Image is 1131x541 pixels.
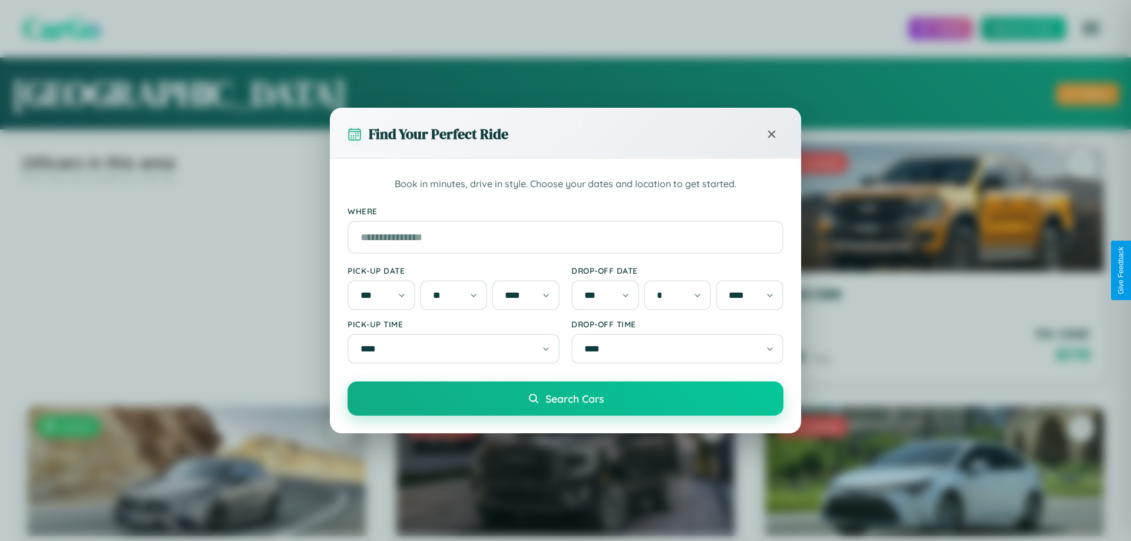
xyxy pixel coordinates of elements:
p: Book in minutes, drive in style. Choose your dates and location to get started. [348,177,783,192]
span: Search Cars [545,392,604,405]
label: Pick-up Date [348,265,560,276]
label: Where [348,206,783,216]
label: Drop-off Time [571,319,783,329]
label: Pick-up Time [348,319,560,329]
h3: Find Your Perfect Ride [369,124,508,144]
button: Search Cars [348,381,783,416]
label: Drop-off Date [571,265,783,276]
